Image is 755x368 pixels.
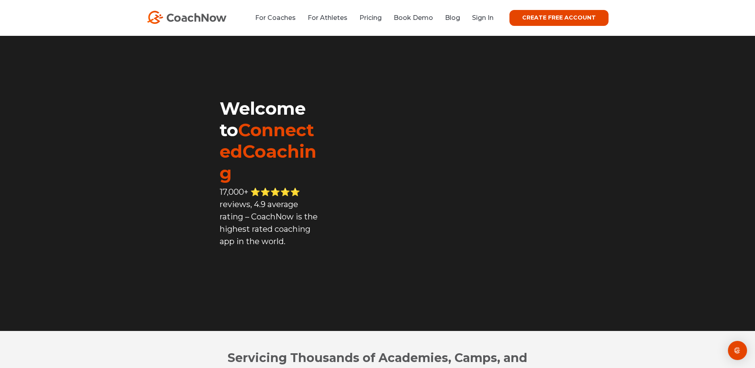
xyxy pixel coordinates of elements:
img: CoachNow Logo [147,11,226,24]
a: CREATE FREE ACCOUNT [509,10,609,26]
h1: Welcome to [220,98,320,184]
iframe: Embedded CTA [220,262,319,284]
span: ConnectedCoaching [220,119,316,184]
a: Sign In [472,14,494,22]
a: For Coaches [255,14,296,22]
a: Pricing [359,14,382,22]
div: Open Intercom Messenger [728,341,747,360]
a: Blog [445,14,460,22]
a: Book Demo [394,14,433,22]
a: For Athletes [308,14,347,22]
span: 17,000+ ⭐️⭐️⭐️⭐️⭐️ reviews, 4.9 average rating – CoachNow is the highest rated coaching app in th... [220,187,318,246]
